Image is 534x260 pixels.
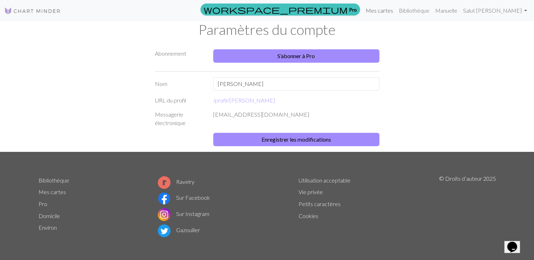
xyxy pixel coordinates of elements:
a: Petits caractères [299,200,341,207]
font: Pro [349,6,357,13]
a: S’abonner à Pro [213,49,379,63]
a: Ravelry [158,178,194,185]
a: Sur Facebook [158,194,210,201]
a: Sur Instagram [158,210,209,217]
a: Mes cartes [38,188,66,195]
p: © Droits d’auteur 2025 [439,174,496,239]
a: Domicile [38,212,60,219]
a: Environ [38,224,57,231]
a: Mes cartes [363,4,396,18]
a: /profil/[PERSON_NAME] [213,97,275,104]
label: Nom [151,77,209,91]
a: Bibliothèque [38,177,69,184]
div: Messagerie électronique [151,110,209,127]
img: Le logo de Ravelry [158,176,170,189]
img: Logo de Twitter [158,224,170,237]
div: URL du profil [151,96,209,105]
a: Gazouiller [158,227,200,233]
a: Pro [38,200,47,207]
a: Cookies [299,212,318,219]
a: Pro [200,4,360,16]
h1: Paramètres du compte [34,21,500,38]
img: Logo [4,7,61,15]
font: Salut [PERSON_NAME] [463,7,522,14]
a: Manuelle [432,4,460,18]
a: Bibliothèque [396,4,432,18]
label: Abonnement [155,49,186,58]
div: [EMAIL_ADDRESS][DOMAIN_NAME] [209,110,384,127]
button: Enregistrer les modifications [213,133,379,146]
span: workspace_premium [204,5,348,14]
a: Vie privée [299,188,323,195]
img: Logo de Facebook [158,192,170,205]
a: Utilisation acceptable [299,177,350,184]
iframe: chat widget [504,232,527,253]
img: Logo Instagram [158,208,170,221]
a: Salut [PERSON_NAME] [460,4,530,18]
